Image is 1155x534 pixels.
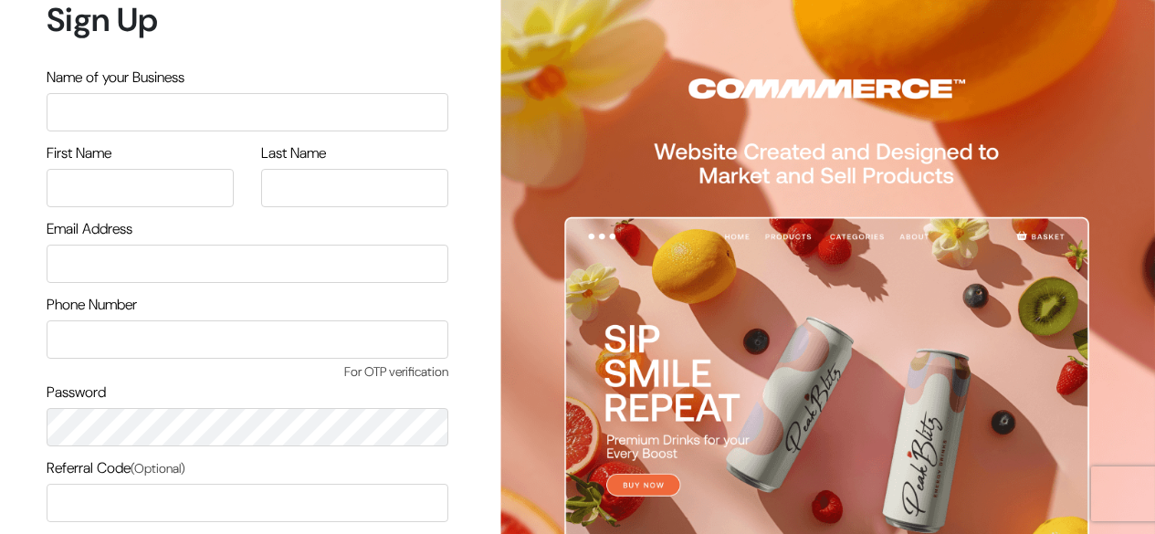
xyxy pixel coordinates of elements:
[261,142,326,164] label: Last Name
[47,142,111,164] label: First Name
[47,67,184,89] label: Name of your Business
[47,362,448,382] span: For OTP verification
[47,294,137,316] label: Phone Number
[47,218,132,240] label: Email Address
[131,460,185,476] span: (Optional)
[47,457,185,479] label: Referral Code
[47,382,106,403] label: Password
